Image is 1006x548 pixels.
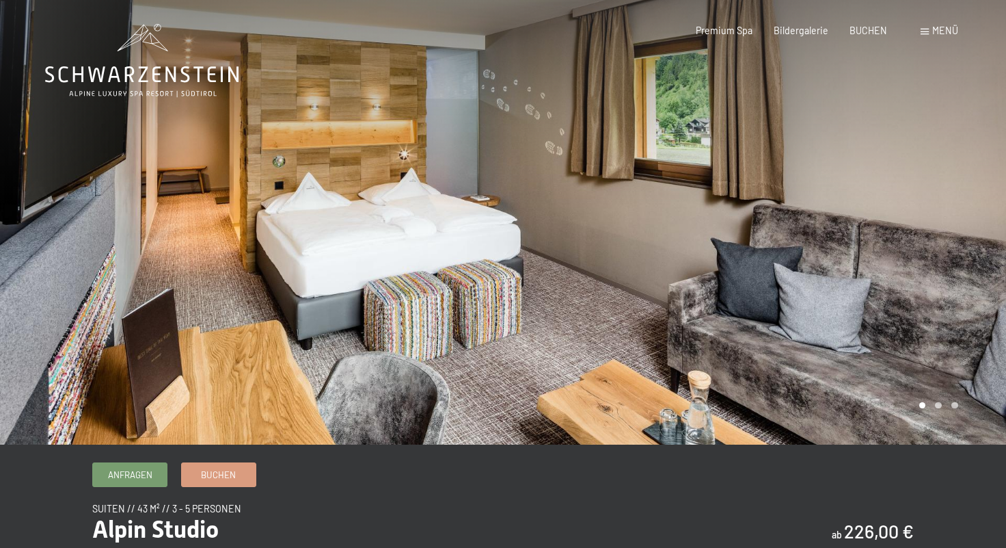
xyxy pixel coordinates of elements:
[696,25,752,36] a: Premium Spa
[92,515,219,543] span: Alpin Studio
[932,25,958,36] span: Menü
[844,520,914,542] b: 226,00 €
[849,25,887,36] a: BUCHEN
[201,469,236,481] span: Buchen
[182,463,256,486] a: Buchen
[108,469,152,481] span: Anfragen
[832,529,842,540] span: ab
[93,463,167,486] a: Anfragen
[774,25,828,36] a: Bildergalerie
[92,503,241,514] span: Suiten // 43 m² // 3 - 5 Personen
